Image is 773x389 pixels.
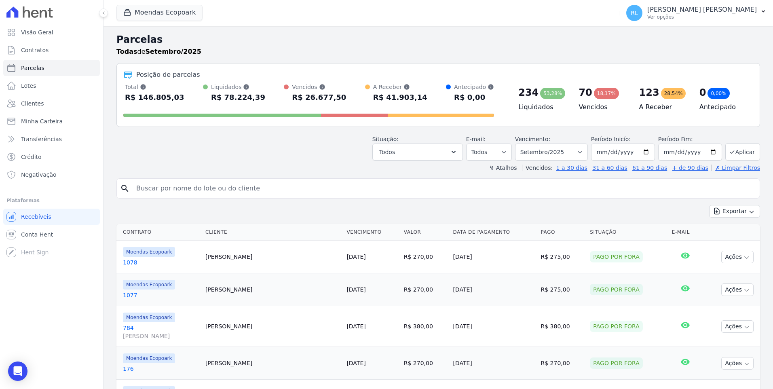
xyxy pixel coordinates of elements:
[708,88,729,99] div: 0,00%
[373,83,427,91] div: A Receber
[647,14,757,20] p: Ver opções
[3,95,100,112] a: Clientes
[136,70,200,80] div: Posição de parcelas
[3,42,100,58] a: Contratos
[3,226,100,243] a: Conta Hent
[120,184,130,193] i: search
[401,273,450,306] td: R$ 270,00
[21,28,53,36] span: Visão Geral
[372,136,399,142] label: Situação:
[116,47,201,57] p: de
[401,306,450,347] td: R$ 380,00
[632,165,667,171] a: 61 a 90 dias
[401,241,450,273] td: R$ 270,00
[116,32,760,47] h2: Parcelas
[3,209,100,225] a: Recebíveis
[699,86,706,99] div: 0
[556,165,587,171] a: 1 a 30 dias
[489,165,517,171] label: ↯ Atalhos
[346,286,365,293] a: [DATE]
[21,117,63,125] span: Minha Carteira
[3,131,100,147] a: Transferências
[21,213,51,221] span: Recebíveis
[518,102,566,112] h4: Liquidados
[116,224,202,241] th: Contrato
[587,224,669,241] th: Situação
[146,48,201,55] strong: Setembro/2025
[591,136,631,142] label: Período Inicío:
[123,280,175,290] span: Moendas Ecopoark
[346,254,365,260] a: [DATE]
[515,136,550,142] label: Vencimento:
[699,102,747,112] h4: Antecipado
[450,306,537,347] td: [DATE]
[131,180,756,197] input: Buscar por nome do lote ou do cliente
[721,251,754,263] button: Ações
[6,196,97,205] div: Plataformas
[454,91,494,104] div: R$ 0,00
[292,91,346,104] div: R$ 26.677,50
[466,136,486,142] label: E-mail:
[631,10,638,16] span: RL
[639,102,686,112] h4: A Receber
[123,365,199,373] a: 176
[669,224,702,241] th: E-mail
[450,241,537,273] td: [DATE]
[725,143,760,161] button: Aplicar
[538,306,587,347] td: R$ 380,00
[292,83,346,91] div: Vencidos
[538,224,587,241] th: Pago
[450,347,537,380] td: [DATE]
[211,83,265,91] div: Liquidados
[3,60,100,76] a: Parcelas
[540,88,565,99] div: 53,28%
[21,230,53,239] span: Conta Hent
[123,332,199,340] span: [PERSON_NAME]
[3,113,100,129] a: Minha Carteira
[21,99,44,108] span: Clientes
[658,135,722,144] label: Período Fim:
[721,283,754,296] button: Ações
[21,153,42,161] span: Crédito
[538,241,587,273] td: R$ 275,00
[450,273,537,306] td: [DATE]
[401,347,450,380] td: R$ 270,00
[3,149,100,165] a: Crédito
[594,88,619,99] div: 18,17%
[116,5,203,20] button: Moendas Ecopoark
[343,224,400,241] th: Vencimento
[123,247,175,257] span: Moendas Ecopoark
[590,321,643,332] div: Pago por fora
[21,46,49,54] span: Contratos
[721,320,754,333] button: Ações
[123,258,199,266] a: 1078
[8,362,27,381] div: Open Intercom Messenger
[538,347,587,380] td: R$ 270,00
[522,165,553,171] label: Vencidos:
[592,165,627,171] a: 31 a 60 dias
[709,205,760,218] button: Exportar
[202,241,343,273] td: [PERSON_NAME]
[202,224,343,241] th: Cliente
[379,147,395,157] span: Todos
[116,48,137,55] strong: Todas
[3,167,100,183] a: Negativação
[647,6,757,14] p: [PERSON_NAME] [PERSON_NAME]
[518,86,539,99] div: 234
[672,165,708,171] a: + de 90 dias
[123,353,175,363] span: Moendas Ecopoark
[202,306,343,347] td: [PERSON_NAME]
[202,347,343,380] td: [PERSON_NAME]
[373,91,427,104] div: R$ 41.903,14
[590,251,643,262] div: Pago por fora
[123,313,175,322] span: Moendas Ecopoark
[721,357,754,370] button: Ações
[401,224,450,241] th: Valor
[590,357,643,369] div: Pago por fora
[21,135,62,143] span: Transferências
[202,273,343,306] td: [PERSON_NAME]
[123,324,199,340] a: 784[PERSON_NAME]
[21,64,44,72] span: Parcelas
[538,273,587,306] td: R$ 275,00
[3,24,100,40] a: Visão Geral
